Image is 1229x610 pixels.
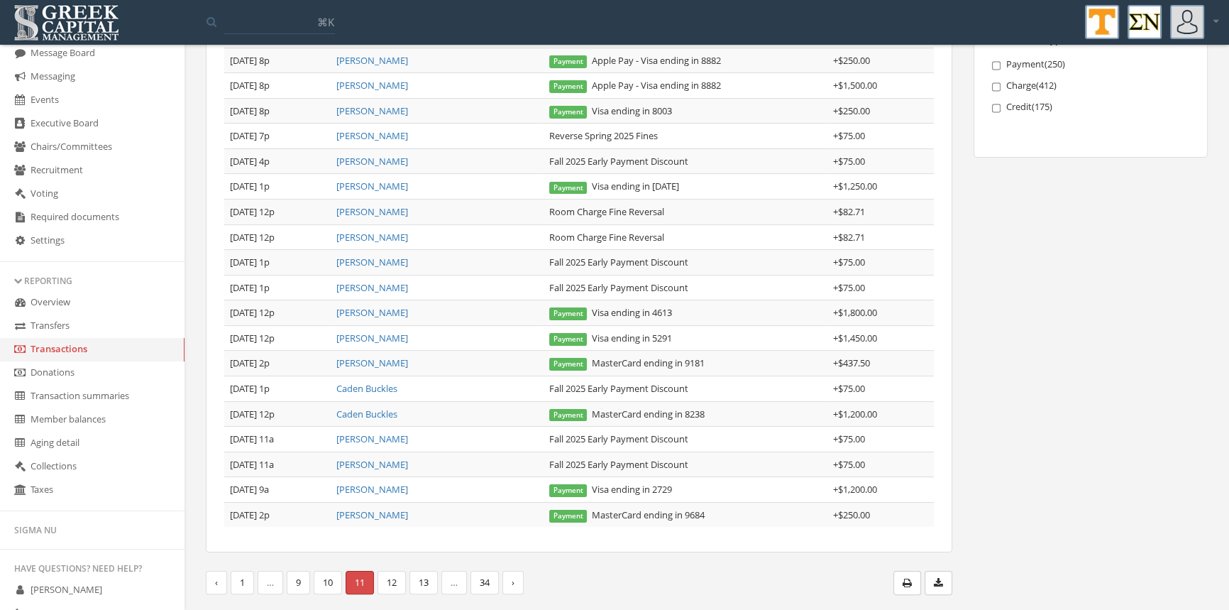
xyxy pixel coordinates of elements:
input: Credit(175) [992,104,1001,113]
span: + $1,250.00 [833,180,877,192]
a: [PERSON_NAME] [336,231,408,244]
li: Prev [206,571,227,594]
span: Payment [549,55,588,68]
span: Apple Pay - Visa ending in 8882 [549,54,721,67]
span: MasterCard ending in 9684 [549,508,705,521]
span: Visa ending in 4613 [549,306,672,319]
span: MasterCard ending in 8238 [549,408,705,420]
div: Reporting [14,275,170,287]
a: 12 [377,571,406,594]
span: Visa ending in [DATE] [549,180,679,192]
span: Payment [549,307,588,320]
span: + $250.00 [833,54,870,67]
span: Visa ending in 8003 [549,104,672,117]
label: Credit ( 175 ) [992,100,1190,114]
td: [DATE] 12p [224,200,331,225]
td: Fall 2025 Early Payment Discount [544,427,827,452]
td: [DATE] 4p [224,148,331,174]
td: [DATE] 12p [224,325,331,351]
input: Payment(250) [992,61,1001,70]
span: + $250.00 [833,508,870,521]
td: [DATE] 9a [224,477,331,503]
td: [DATE] 8p [224,48,331,73]
a: [PERSON_NAME] [336,54,408,67]
td: [DATE] 12p [224,300,331,326]
span: Payment [549,182,588,195]
td: [DATE] 8p [224,73,331,99]
a: ‹ [206,571,227,594]
span: + $75.00 [833,281,865,294]
a: [PERSON_NAME] [336,306,408,319]
td: [DATE] 12p [224,224,331,250]
a: 34 [470,571,499,594]
span: + $1,800.00 [833,306,877,319]
td: [DATE] 1p [224,275,331,300]
span: + $1,200.00 [833,483,877,496]
td: [DATE] 8p [224,98,331,124]
td: Room Charge Fine Reversal [544,224,827,250]
span: MasterCard ending in 9181 [549,356,705,369]
span: Payment [549,333,588,346]
a: Caden Buckles [336,382,397,395]
span: Payment [549,80,588,93]
a: [PERSON_NAME] [336,256,408,268]
td: [DATE] 2p [224,502,331,527]
span: + $1,500.00 [833,79,877,92]
span: Payment [549,106,588,119]
span: + $1,450.00 [833,332,877,344]
span: Visa ending in 5291 [549,332,672,344]
td: [DATE] 2p [224,351,331,376]
td: [DATE] 12p [224,401,331,427]
a: [PERSON_NAME] [336,432,408,445]
a: 1 [231,571,254,594]
span: + $250.00 [833,104,870,117]
a: [PERSON_NAME] [336,332,408,344]
span: 11 [346,571,374,594]
td: Fall 2025 Early Payment Discount [544,376,827,401]
a: [PERSON_NAME] [336,508,408,521]
span: [PERSON_NAME] [31,583,102,596]
a: [PERSON_NAME] [336,281,408,294]
span: + $75.00 [833,155,865,168]
span: + $75.00 [833,432,865,445]
td: [DATE] 1p [224,174,331,200]
a: [PERSON_NAME] [336,356,408,369]
td: [DATE] 1p [224,250,331,276]
span: + $82.71 [833,205,865,218]
span: Payment [549,510,588,523]
span: … [441,571,467,594]
li: Next [503,571,524,594]
td: [DATE] 11a [224,427,331,452]
span: Payment [549,409,588,422]
span: + $75.00 [833,129,865,142]
span: Payment [549,484,588,497]
input: Charge(412) [992,82,1001,92]
label: Payment ( 250 ) [992,58,1190,72]
td: Room Charge Fine Reversal [544,200,827,225]
span: Apple Pay - Visa ending in 8882 [549,79,721,92]
li: More [258,571,283,594]
a: Caden Buckles [336,408,397,420]
a: [PERSON_NAME] [336,129,408,142]
td: [DATE] 11a [224,452,331,477]
span: Payment [549,358,588,371]
td: Fall 2025 Early Payment Discount [544,452,827,477]
a: [PERSON_NAME] [336,458,408,471]
span: + $437.50 [833,356,870,369]
td: Reverse Spring 2025 Fines [544,124,827,149]
span: Visa ending in 2729 [549,483,672,496]
td: Fall 2025 Early Payment Discount [544,148,827,174]
td: Fall 2025 Early Payment Discount [544,275,827,300]
label: Charge ( 412 ) [992,79,1190,93]
a: [PERSON_NAME] [336,180,408,192]
span: + $75.00 [833,256,865,268]
span: + $82.71 [833,231,865,244]
td: [DATE] 1p [224,376,331,401]
a: [PERSON_NAME] [336,483,408,496]
td: Fall 2025 Early Payment Discount [544,250,827,276]
a: 13 [409,571,438,594]
span: + $75.00 [833,458,865,471]
td: [DATE] 7p [224,124,331,149]
a: › [502,571,524,594]
a: [PERSON_NAME] [336,205,408,218]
